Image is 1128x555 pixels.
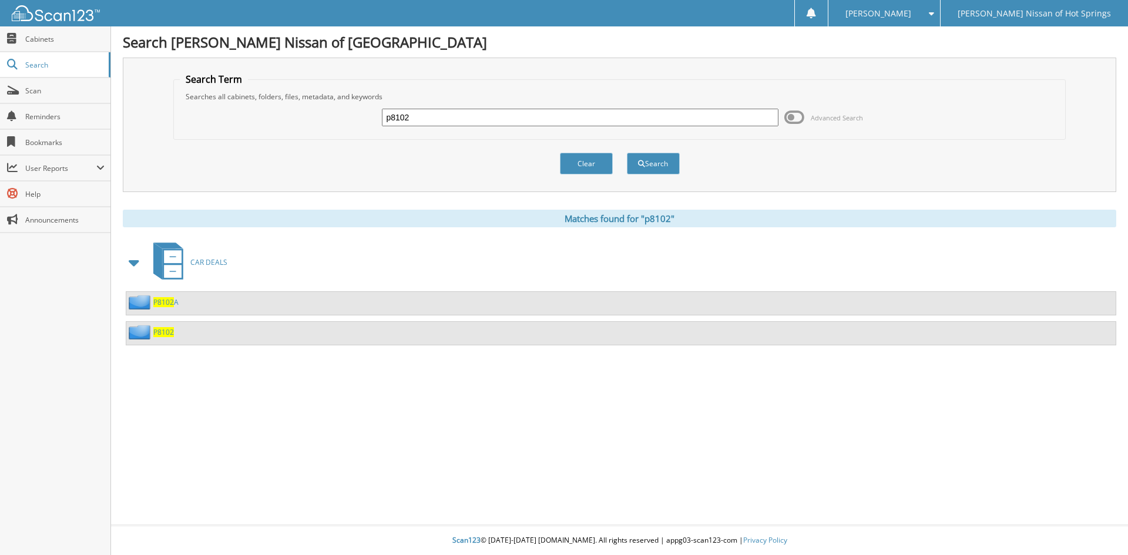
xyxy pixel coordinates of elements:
[123,210,1116,227] div: Matches found for "p8102"
[180,73,248,86] legend: Search Term
[560,153,613,174] button: Clear
[146,239,227,285] a: CAR DEALS
[153,297,174,307] span: P8102
[12,5,100,21] img: scan123-logo-white.svg
[190,257,227,267] span: CAR DEALS
[129,295,153,310] img: folder2.png
[845,10,911,17] span: [PERSON_NAME]
[25,163,96,173] span: User Reports
[25,189,105,199] span: Help
[25,112,105,122] span: Reminders
[111,526,1128,555] div: © [DATE]-[DATE] [DOMAIN_NAME]. All rights reserved | appg03-scan123-com |
[743,535,787,545] a: Privacy Policy
[627,153,680,174] button: Search
[25,137,105,147] span: Bookmarks
[25,86,105,96] span: Scan
[1069,499,1128,555] iframe: Chat Widget
[25,34,105,44] span: Cabinets
[958,10,1111,17] span: [PERSON_NAME] Nissan of Hot Springs
[25,215,105,225] span: Announcements
[811,113,863,122] span: Advanced Search
[123,32,1116,52] h1: Search [PERSON_NAME] Nissan of [GEOGRAPHIC_DATA]
[153,327,174,337] a: P8102
[180,92,1060,102] div: Searches all cabinets, folders, files, metadata, and keywords
[25,60,103,70] span: Search
[452,535,481,545] span: Scan123
[129,325,153,339] img: folder2.png
[153,297,179,307] a: P8102A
